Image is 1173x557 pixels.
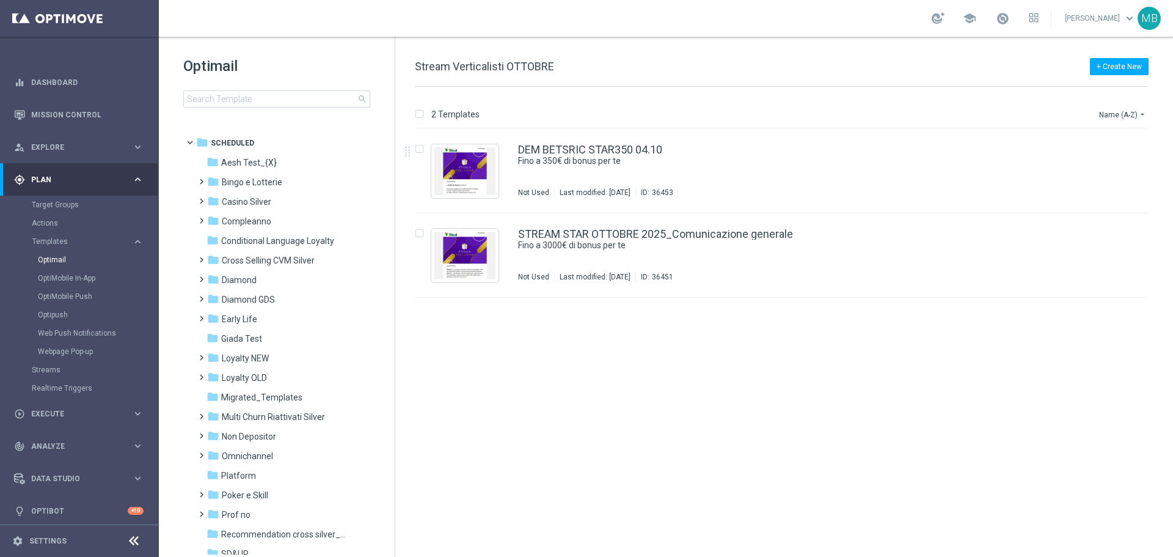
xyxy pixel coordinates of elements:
a: Optibot [31,495,128,527]
input: Search Template [183,90,370,108]
div: Not Used [518,188,549,197]
i: folder [206,234,219,246]
i: folder [206,528,219,540]
i: folder [207,312,219,325]
i: folder [207,273,219,286]
a: Dashboard [31,66,144,98]
span: Migrated_Templates [221,392,302,403]
div: Last modified: [DATE] [555,188,635,197]
div: Optibot [14,495,144,527]
i: folder [207,195,219,207]
h1: Optimail [183,56,370,76]
button: equalizer Dashboard [13,78,144,87]
i: person_search [14,142,25,153]
a: Mission Control [31,98,144,131]
div: +10 [128,507,144,515]
span: Early Life [222,314,257,325]
a: Fino a 3000€ di bonus per te [518,240,1068,251]
i: lightbulb [14,506,25,517]
i: keyboard_arrow_right [132,174,144,185]
i: gps_fixed [14,174,25,185]
div: Analyze [14,441,132,452]
i: keyboard_arrow_right [132,236,144,248]
i: folder [207,508,219,520]
a: Web Push Notifications [38,328,127,338]
div: Fino a 350€ di bonus per te [518,155,1096,167]
a: Optipush [38,310,127,320]
button: play_circle_outline Execute keyboard_arrow_right [13,409,144,419]
div: Target Groups [32,196,158,214]
img: 36453.jpeg [434,147,495,195]
i: keyboard_arrow_right [132,141,144,153]
div: 36453 [652,188,673,197]
i: settings [12,536,23,547]
i: keyboard_arrow_right [132,473,144,484]
a: OptiMobile In-App [38,273,127,283]
i: keyboard_arrow_right [132,408,144,419]
a: [PERSON_NAME]keyboard_arrow_down [1064,9,1138,28]
span: Stream Verticalisti OTTOBRE [415,60,554,73]
span: Cross Selling CVM Silver [222,255,315,266]
span: Loyalty OLD [222,372,267,383]
span: Non Depositor [222,431,276,442]
span: search [357,94,367,104]
span: Execute [31,410,132,418]
button: Mission Control [13,110,144,120]
i: folder [207,489,219,501]
button: Data Studio keyboard_arrow_right [13,474,144,484]
div: Optimail [38,251,158,269]
button: lightbulb Optibot +10 [13,506,144,516]
a: Target Groups [32,200,127,210]
span: Aesh Test_{X} [221,157,277,168]
span: Analyze [31,443,132,450]
span: Data Studio [31,475,132,482]
i: folder [206,469,219,481]
button: + Create New [1090,58,1149,75]
button: Name (A-Z)arrow_drop_down [1098,107,1149,122]
a: OptiMobile Push [38,292,127,301]
i: folder [206,391,219,403]
span: Bingo e Lotterie [222,177,282,188]
span: school [963,12,976,25]
span: Compleanno [222,216,271,227]
i: track_changes [14,441,25,452]
div: track_changes Analyze keyboard_arrow_right [13,441,144,451]
span: Plan [31,176,132,183]
a: Webpage Pop-up [38,347,127,356]
i: folder [207,254,219,266]
div: Optipush [38,306,158,324]
div: MB [1138,7,1161,30]
div: Press SPACE to select this row. [403,213,1171,298]
i: folder [207,293,219,305]
div: OptiMobile Push [38,287,158,306]
div: Streams [32,361,158,379]
span: Scheduled [211,138,254,149]
i: play_circle_outline [14,408,25,419]
a: DEM BETSRIC STAR350 04.10 [518,144,662,155]
button: gps_fixed Plan keyboard_arrow_right [13,175,144,185]
span: Conditional Language Loyalty [221,235,334,246]
button: person_search Explore keyboard_arrow_right [13,142,144,152]
button: Templates keyboard_arrow_right [32,237,144,246]
span: Poker e Skill [222,490,268,501]
i: equalizer [14,77,25,88]
a: Settings [29,537,67,545]
span: Multi Churn Riattivati Silver [222,411,325,422]
div: Dashboard [14,66,144,98]
i: folder [206,332,219,344]
i: folder [207,449,219,462]
span: Omnichannel [222,451,273,462]
div: Realtime Triggers [32,379,158,397]
a: Actions [32,218,127,228]
div: Web Push Notifications [38,324,158,342]
div: Templates [32,232,158,361]
img: 36451.jpeg [434,232,495,279]
span: Casino Silver [222,196,271,207]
